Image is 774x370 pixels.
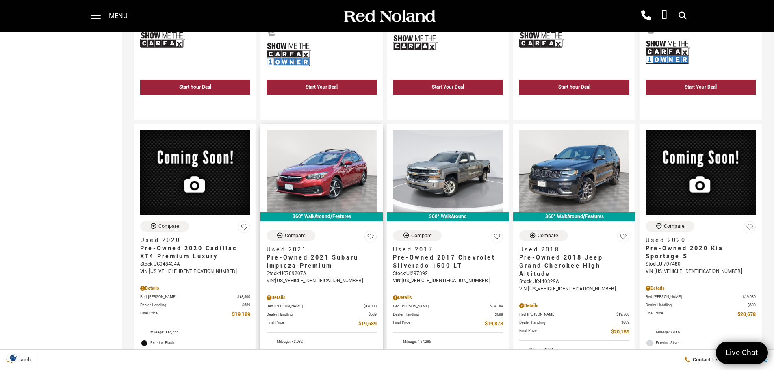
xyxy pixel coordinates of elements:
div: Start Your Deal [558,84,590,91]
img: Show Me the CARFAX Badge [393,28,438,58]
span: Pre-Owned 2020 Cadillac XT4 Premium Luxury [140,245,244,261]
button: Save Vehicle [491,230,503,246]
img: 2017 Chevrolet Silverado 1500 LT [393,130,503,212]
a: Used 2017Pre-Owned 2017 Chevrolet Silverado 1500 LT [393,246,503,270]
div: Stock : UC440329A [519,278,629,286]
img: Show Me the CARFAX Badge [519,25,564,55]
img: 2018 Jeep Grand Cherokee High Altitude [519,130,629,212]
a: Final Price $19,878 [393,320,503,328]
div: Compare [285,232,306,239]
img: Opt-Out Icon [4,353,23,362]
img: 2020 Cadillac XT4 Premium Luxury [140,130,250,215]
span: Red [PERSON_NAME] [646,294,743,300]
a: Red [PERSON_NAME] $19,189 [393,303,503,309]
div: Start Your Deal [267,80,377,95]
span: $19,000 [364,303,377,309]
div: Start Your Deal [519,80,629,95]
a: Red [PERSON_NAME] $19,989 [646,294,756,300]
div: VIN: [US_VEHICLE_IDENTIFICATION_NUMBER] [393,277,503,285]
div: Compare [158,223,179,230]
span: $19,989 [743,294,756,300]
img: 2021 Subaru Impreza Premium [267,130,377,212]
div: undefined - Pre-Owned 2015 Jeep Wrangler Sport 4WD [140,97,250,112]
a: Red [PERSON_NAME] $19,500 [519,312,629,318]
button: Compare Vehicle [519,230,568,241]
img: Red Noland Auto Group [343,9,436,24]
img: Show Me the CARFAX 1-Owner Badge [267,40,311,69]
span: $20,189 [611,328,629,336]
a: Dealer Handling $689 [393,312,503,318]
div: Start Your Deal [306,84,338,91]
div: Stock : UC709207A [267,270,377,277]
span: $19,878 [485,320,503,328]
span: Dealer Handling [140,302,242,308]
div: Pricing Details - Pre-Owned 2021 Subaru Impreza Premium AWD [267,294,377,301]
span: Red [PERSON_NAME] [267,303,364,309]
li: Mileage: 43,032 [267,337,377,347]
div: 360° WalkAround/Features [260,212,383,221]
div: Pricing Details - Pre-Owned 2018 Jeep Grand Cherokee High Altitude With Navigation & 4WD [519,302,629,309]
div: Start Your Deal [393,80,503,95]
button: Compare Vehicle [393,230,442,241]
span: Pre-Owned 2017 Chevrolet Silverado 1500 LT [393,254,497,270]
span: Memory Seats [267,28,276,34]
span: Exterior: Gray [403,348,503,357]
span: $19,189 [490,303,503,309]
img: Show Me the CARFAX 1-Owner Badge [646,37,690,67]
div: Compare [664,223,685,230]
span: Final Price [267,320,358,328]
span: Dealer Handling [646,302,748,308]
span: Dealer Handling [393,312,495,318]
span: Final Price [646,310,737,319]
span: Pre-Owned 2018 Jeep Grand Cherokee High Altitude [519,254,623,278]
span: Red [PERSON_NAME] [519,312,616,318]
a: Used 2021Pre-Owned 2021 Subaru Impreza Premium [267,246,377,270]
span: $689 [495,312,503,318]
div: Stock : UI707480 [646,261,756,268]
span: $18,500 [237,294,250,300]
a: Dealer Handling $689 [267,312,377,318]
img: 2020 Kia Sportage S [646,130,756,215]
li: Mileage: 114,755 [140,327,250,338]
a: Final Price $20,189 [519,328,629,336]
span: Used 2018 [519,246,623,254]
div: Stock : UC048434A [140,261,250,268]
span: $689 [748,302,756,308]
a: Used 2020Pre-Owned 2020 Kia Sportage S [646,236,756,261]
div: Pricing Details - Pre-Owned 2020 Kia Sportage S AWD [646,285,756,292]
button: Save Vehicle [744,221,756,237]
div: Compare [538,232,558,239]
a: Final Price $19,189 [140,310,250,319]
span: $19,500 [616,312,629,318]
span: Pre-Owned 2020 Kia Sportage S [646,245,750,261]
a: Live Chat [716,342,768,364]
div: undefined - Pre-Owned 2017 Ford Edge SE AWD [519,97,629,112]
a: Used 2020Pre-Owned 2020 Cadillac XT4 Premium Luxury [140,236,250,261]
div: Stock : UI297392 [393,270,503,277]
div: Pricing Details - Pre-Owned 2017 Chevrolet Silverado 1500 LT 4WD [393,294,503,301]
span: Used 2021 [267,246,371,254]
span: $689 [242,302,250,308]
span: Exterior: Silver [656,339,756,347]
button: Save Vehicle [238,221,250,237]
span: Red [PERSON_NAME] [140,294,237,300]
a: Final Price $19,689 [267,320,377,328]
span: Used 2020 [646,236,750,245]
div: Start Your Deal [685,84,717,91]
div: Pricing Details - Pre-Owned 2020 Cadillac XT4 Premium Luxury [140,285,250,292]
span: Used 2020 [140,236,244,245]
span: $20,678 [737,310,756,319]
button: Save Vehicle [364,230,377,246]
div: undefined - Pre-Owned 2011 Cadillac DTS Platinum With Navigation [393,97,503,112]
span: $689 [369,312,377,318]
a: Red [PERSON_NAME] $18,500 [140,294,250,300]
li: Mileage: 102,175 [519,345,629,355]
section: Click to Open Cookie Consent Modal [4,353,23,362]
span: $19,189 [232,310,250,319]
span: Final Price [393,320,485,328]
span: Final Price [140,310,232,319]
a: Dealer Handling $689 [519,320,629,326]
div: undefined - Pre-Owned 2018 Audi Q5 2.0T Premium [646,97,756,112]
div: VIN: [US_VEHICLE_IDENTIFICATION_NUMBER] [519,286,629,293]
div: Start Your Deal [140,80,250,95]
